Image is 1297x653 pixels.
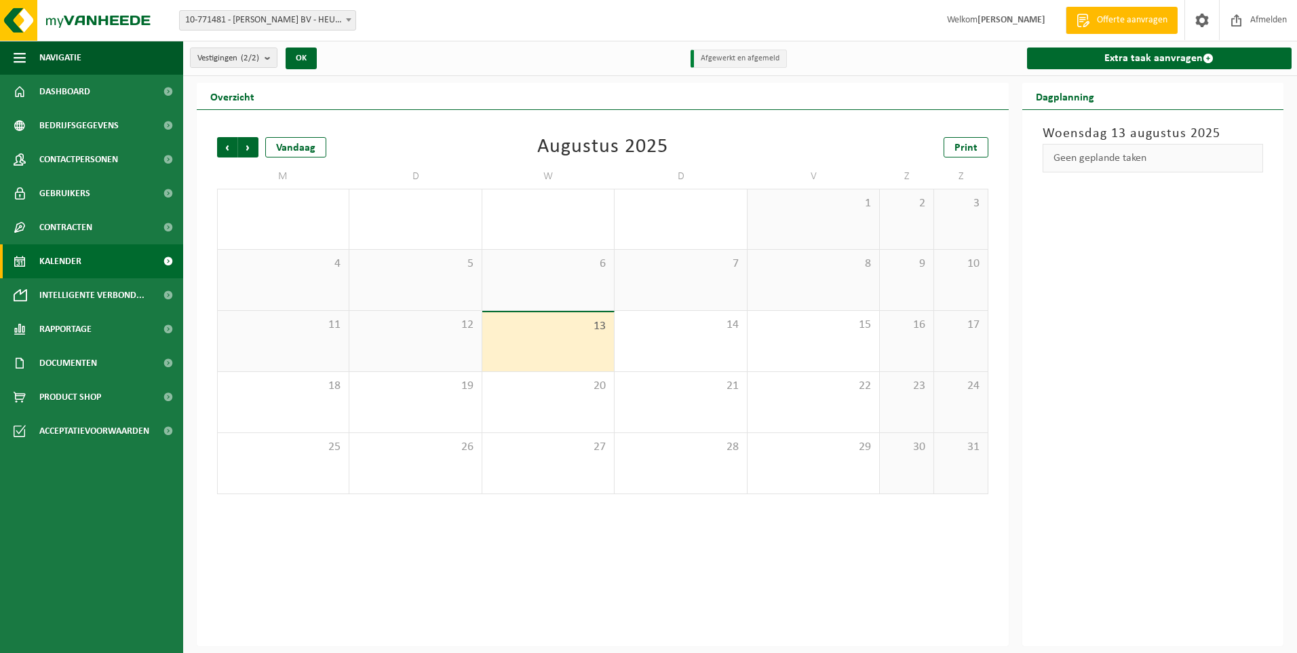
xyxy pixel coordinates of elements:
[621,257,739,272] span: 7
[754,257,872,272] span: 8
[934,164,988,189] td: Z
[1043,124,1264,144] h3: Woensdag 13 augustus 2025
[39,244,81,278] span: Kalender
[621,318,739,333] span: 14
[225,379,342,394] span: 18
[482,164,615,189] td: W
[39,176,90,210] span: Gebruikers
[621,379,739,394] span: 21
[39,210,92,244] span: Contracten
[977,15,1045,25] strong: [PERSON_NAME]
[39,278,144,312] span: Intelligente verbond...
[356,379,474,394] span: 19
[179,10,356,31] span: 10-771481 - WIM CAPPELLE BV - HEULE
[1022,83,1108,109] h2: Dagplanning
[944,137,988,157] a: Print
[941,196,981,211] span: 3
[691,50,787,68] li: Afgewerkt en afgemeld
[39,41,81,75] span: Navigatie
[954,143,977,153] span: Print
[241,54,259,62] count: (2/2)
[941,257,981,272] span: 10
[217,137,237,157] span: Vorige
[349,164,482,189] td: D
[190,48,277,68] button: Vestigingen(2/2)
[39,312,92,346] span: Rapportage
[217,164,349,189] td: M
[887,318,927,333] span: 16
[489,440,607,455] span: 27
[754,196,872,211] span: 1
[1066,7,1178,34] a: Offerte aanvragen
[489,257,607,272] span: 6
[225,257,342,272] span: 4
[615,164,747,189] td: D
[238,137,258,157] span: Volgende
[1043,144,1264,172] div: Geen geplande taken
[225,318,342,333] span: 11
[197,83,268,109] h2: Overzicht
[754,440,872,455] span: 29
[265,137,326,157] div: Vandaag
[39,109,119,143] span: Bedrijfsgegevens
[180,11,355,30] span: 10-771481 - WIM CAPPELLE BV - HEULE
[356,318,474,333] span: 12
[39,414,149,448] span: Acceptatievoorwaarden
[1027,48,1292,69] a: Extra taak aanvragen
[754,379,872,394] span: 22
[489,379,607,394] span: 20
[887,257,927,272] span: 9
[225,440,342,455] span: 25
[941,440,981,455] span: 31
[39,75,90,109] span: Dashboard
[880,164,934,189] td: Z
[537,137,668,157] div: Augustus 2025
[1093,14,1171,27] span: Offerte aanvragen
[39,143,118,176] span: Contactpersonen
[941,318,981,333] span: 17
[39,346,97,380] span: Documenten
[197,48,259,69] span: Vestigingen
[489,319,607,334] span: 13
[356,440,474,455] span: 26
[356,257,474,272] span: 5
[887,196,927,211] span: 2
[621,440,739,455] span: 28
[748,164,880,189] td: V
[941,379,981,394] span: 24
[887,440,927,455] span: 30
[39,380,101,414] span: Product Shop
[754,318,872,333] span: 15
[286,48,317,69] button: OK
[887,379,927,394] span: 23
